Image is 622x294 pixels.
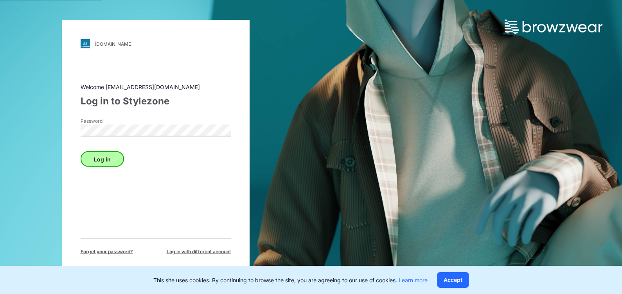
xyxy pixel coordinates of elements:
p: This site uses cookies. By continuing to browse the site, you are agreeing to our use of cookies. [153,276,428,284]
img: svg+xml;base64,PHN2ZyB3aWR0aD0iMjgiIGhlaWdodD0iMjgiIHZpZXdCb3g9IjAgMCAyOCAyOCIgZmlsbD0ibm9uZSIgeG... [81,39,90,48]
span: Log in with different account [167,248,231,255]
button: Accept [437,272,469,288]
div: [DOMAIN_NAME] [95,41,133,47]
a: [DOMAIN_NAME] [81,39,231,48]
div: Log in to Stylezone [81,94,231,108]
label: Password [81,118,135,125]
div: Welcome [EMAIL_ADDRESS][DOMAIN_NAME] [81,83,231,91]
button: Log in [81,151,124,167]
a: Learn more [399,277,428,283]
span: Forget your password? [81,248,133,255]
img: browzwear-logo.73288ffb.svg [505,20,602,34]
